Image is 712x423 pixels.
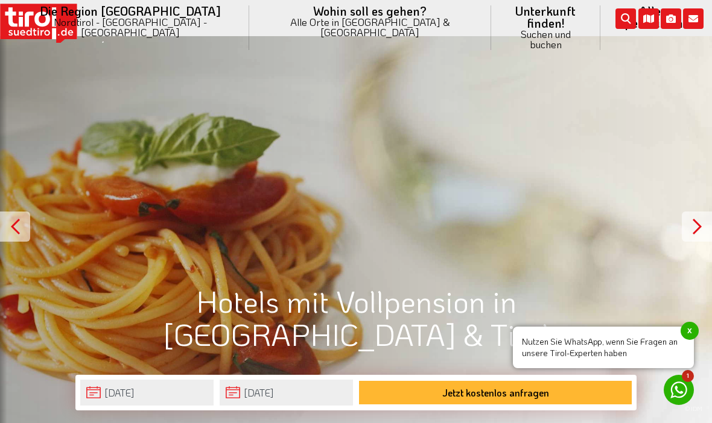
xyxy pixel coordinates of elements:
[661,8,681,29] i: Fotogalerie
[682,370,694,382] span: 1
[638,8,659,29] i: Karte öffnen
[75,284,637,351] h1: Hotels mit Vollpension in [GEOGRAPHIC_DATA] & Tirol
[27,17,235,37] small: Nordtirol - [GEOGRAPHIC_DATA] - [GEOGRAPHIC_DATA]
[264,17,477,37] small: Alle Orte in [GEOGRAPHIC_DATA] & [GEOGRAPHIC_DATA]
[664,375,694,405] a: 1 Nutzen Sie WhatsApp, wenn Sie Fragen an unsere Tirol-Experten habenx
[513,327,694,368] span: Nutzen Sie WhatsApp, wenn Sie Fragen an unsere Tirol-Experten haben
[220,380,353,406] input: Abreise
[506,29,585,49] small: Suchen und buchen
[359,381,632,404] button: Jetzt kostenlos anfragen
[683,8,704,29] i: Kontakt
[80,380,214,406] input: Anreise
[681,322,699,340] span: x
